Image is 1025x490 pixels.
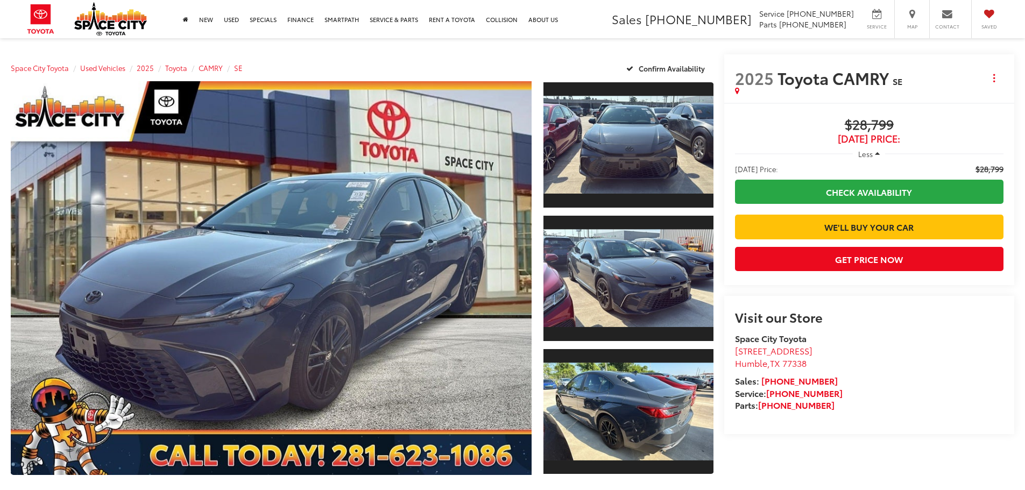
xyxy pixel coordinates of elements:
span: Sales [612,10,642,27]
strong: Parts: [735,399,835,411]
span: dropdown dots [993,74,995,82]
span: [PHONE_NUMBER] [779,19,846,30]
button: Confirm Availability [620,59,713,77]
span: Saved [977,23,1001,30]
button: Get Price Now [735,247,1003,271]
span: Map [900,23,924,30]
h2: Visit our Store [735,310,1003,324]
strong: Service: [735,387,843,399]
span: Toyota CAMRY [777,66,893,89]
img: 2025 Toyota CAMRY SE [541,363,715,460]
a: Expand Photo 1 [543,81,713,209]
span: Humble [735,357,767,369]
a: 2025 [137,63,154,73]
span: Confirm Availability [639,63,705,73]
span: [PHONE_NUMBER] [787,8,854,19]
span: $28,799 [735,117,1003,133]
span: Service [865,23,889,30]
img: Space City Toyota [74,2,147,35]
span: [PHONE_NUMBER] [645,10,752,27]
a: SE [234,63,243,73]
a: [PHONE_NUMBER] [766,387,843,399]
a: Space City Toyota [11,63,69,73]
span: SE [893,75,902,87]
a: Expand Photo 0 [11,81,532,475]
a: Expand Photo 3 [543,348,713,475]
a: Expand Photo 2 [543,215,713,342]
span: 77338 [782,357,807,369]
span: , [735,357,807,369]
img: 2025 Toyota CAMRY SE [541,96,715,194]
a: [STREET_ADDRESS] Humble,TX 77338 [735,344,812,369]
span: TX [770,357,780,369]
button: Less [853,144,885,164]
span: Service [759,8,784,19]
img: 2025 Toyota CAMRY SE [5,79,536,477]
a: We'll Buy Your Car [735,215,1003,239]
span: Less [858,149,873,159]
span: [STREET_ADDRESS] [735,344,812,357]
a: [PHONE_NUMBER] [758,399,835,411]
a: Check Availability [735,180,1003,204]
strong: Space City Toyota [735,332,807,344]
span: [DATE] Price: [735,164,778,174]
a: Toyota [165,63,187,73]
span: Parts [759,19,777,30]
a: Used Vehicles [80,63,125,73]
a: CAMRY [199,63,223,73]
a: [PHONE_NUMBER] [761,374,838,387]
img: 2025 Toyota CAMRY SE [541,230,715,327]
span: [DATE] Price: [735,133,1003,144]
span: $28,799 [975,164,1003,174]
button: Actions [985,68,1003,87]
span: Sales: [735,374,759,387]
span: Contact [935,23,959,30]
span: 2025 [735,66,774,89]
